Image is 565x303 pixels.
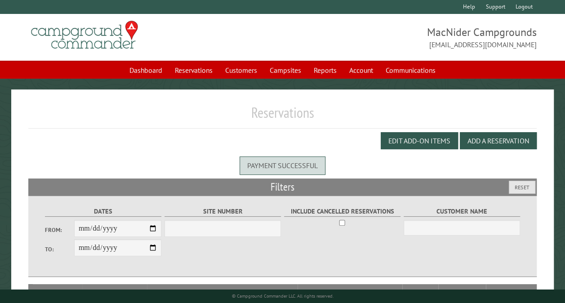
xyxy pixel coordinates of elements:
small: © Campground Commander LLC. All rights reserved. [232,293,334,299]
label: From: [45,226,74,234]
span: MacNider Campgrounds [EMAIL_ADDRESS][DOMAIN_NAME] [283,25,537,50]
label: Include Cancelled Reservations [284,206,400,217]
h2: Filters [28,178,537,196]
a: Customers [220,62,262,79]
th: Customer [298,284,402,300]
div: Payment successful [240,156,325,174]
img: Campground Commander [28,18,141,53]
button: Reset [509,181,535,194]
a: Communications [380,62,441,79]
th: Edit [486,284,537,300]
a: Reports [308,62,342,79]
button: Add a Reservation [460,132,537,149]
th: Dates [82,284,147,300]
label: To: [45,245,74,254]
a: Account [344,62,378,79]
label: Customer Name [404,206,520,217]
label: Dates [45,206,161,217]
button: Edit Add-on Items [381,132,458,149]
th: Camper Details [147,284,298,300]
th: Total [402,284,438,300]
a: Dashboard [124,62,168,79]
label: Site Number [165,206,281,217]
a: Reservations [169,62,218,79]
a: Campsites [264,62,307,79]
th: Site [33,284,82,300]
h1: Reservations [28,104,537,129]
th: Due [438,284,486,300]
